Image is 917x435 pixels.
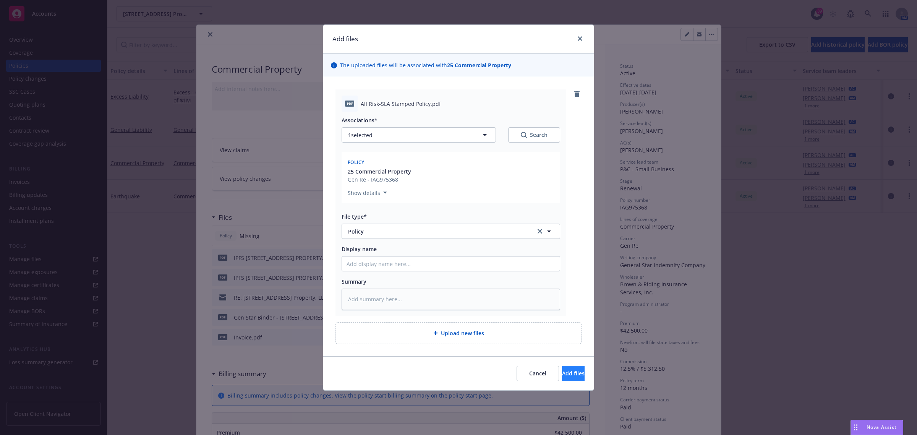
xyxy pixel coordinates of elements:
[851,420,903,435] button: Nova Assist
[851,420,860,435] div: Drag to move
[335,322,582,344] div: Upload new files
[342,245,377,253] span: Display name
[342,224,560,239] button: Policyclear selection
[342,256,560,271] input: Add display name here...
[535,227,544,236] a: clear selection
[441,329,484,337] span: Upload new files
[348,227,525,235] span: Policy
[342,278,366,285] span: Summary
[867,424,897,430] span: Nova Assist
